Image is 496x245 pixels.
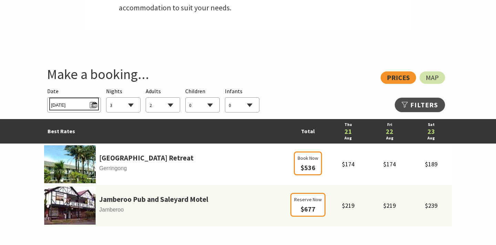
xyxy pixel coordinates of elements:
[294,196,322,203] span: Reserve Now
[47,88,59,95] span: Date
[106,87,122,96] span: Nights
[425,160,437,168] span: $189
[146,88,161,95] span: Adults
[44,205,289,214] span: Jamberoo
[44,164,289,173] span: Gerringong
[99,194,208,205] a: Jamberoo Pub and Saleyard Motel
[414,121,448,128] a: Sat
[298,154,318,162] span: Book Now
[383,160,396,168] span: $174
[372,135,407,141] a: Aug
[106,87,141,113] div: Choose a number of nights
[44,119,289,144] td: Best Rates
[99,152,194,164] a: [GEOGRAPHIC_DATA] Retreat
[331,121,365,128] a: Thu
[44,187,96,225] img: Footballa.jpg
[290,206,325,213] a: Reserve Now $677
[294,165,322,171] a: Book Now $536
[47,87,101,113] div: Please choose your desired arrival date
[383,202,396,209] span: $219
[301,163,316,172] span: $536
[185,88,205,95] span: Children
[425,202,437,209] span: $239
[331,128,365,135] a: 21
[414,128,448,135] a: 23
[44,145,96,183] img: parkridgea.jpg
[426,75,439,80] span: Map
[301,205,316,213] span: $677
[289,119,327,144] td: Total
[372,121,407,128] a: Fri
[51,99,97,109] span: [DATE]
[331,135,365,141] a: Aug
[342,202,354,209] span: $219
[342,160,354,168] span: $174
[372,128,407,135] a: 22
[420,71,445,84] a: Map
[414,135,448,141] a: Aug
[225,88,242,95] span: Infants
